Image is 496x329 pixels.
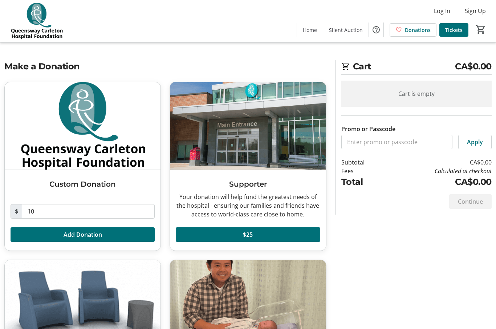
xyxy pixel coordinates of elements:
[467,138,483,146] span: Apply
[341,81,492,107] div: Cart is empty
[4,3,69,39] img: QCH Foundation's Logo
[5,82,160,170] img: Custom Donation
[4,60,326,73] h2: Make a Donation
[465,7,486,15] span: Sign Up
[11,227,155,242] button: Add Donation
[458,135,492,149] button: Apply
[303,26,317,34] span: Home
[64,230,102,239] span: Add Donation
[323,23,369,37] a: Silent Auction
[455,60,492,73] span: CA$0.00
[428,5,456,17] button: Log In
[385,158,492,167] td: CA$0.00
[385,175,492,188] td: CA$0.00
[341,167,385,175] td: Fees
[297,23,323,37] a: Home
[459,5,492,17] button: Sign Up
[22,204,155,219] input: Donation Amount
[369,23,383,37] button: Help
[11,204,22,219] span: $
[405,26,431,34] span: Donations
[385,167,492,175] td: Calculated at checkout
[445,26,463,34] span: Tickets
[390,23,436,37] a: Donations
[474,23,487,36] button: Cart
[434,7,450,15] span: Log In
[176,192,320,219] div: Your donation will help fund the greatest needs of the hospital - ensuring our families and frien...
[341,125,395,133] label: Promo or Passcode
[341,175,385,188] td: Total
[439,23,468,37] a: Tickets
[170,82,326,170] img: Supporter
[11,179,155,190] h3: Custom Donation
[176,227,320,242] button: $25
[341,60,492,75] h2: Cart
[341,135,452,149] input: Enter promo or passcode
[176,179,320,190] h3: Supporter
[341,158,385,167] td: Subtotal
[329,26,363,34] span: Silent Auction
[243,230,253,239] span: $25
